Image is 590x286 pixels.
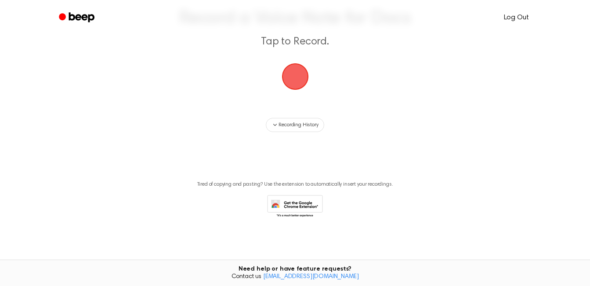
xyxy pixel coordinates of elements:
[279,121,318,129] span: Recording History
[282,63,308,90] button: Beep Logo
[127,35,464,49] p: Tap to Record.
[495,7,538,28] a: Log Out
[5,273,585,281] span: Contact us
[197,181,393,188] p: Tired of copying and pasting? Use the extension to automatically insert your recordings.
[266,118,324,132] button: Recording History
[263,274,359,280] a: [EMAIL_ADDRESS][DOMAIN_NAME]
[53,9,102,26] a: Beep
